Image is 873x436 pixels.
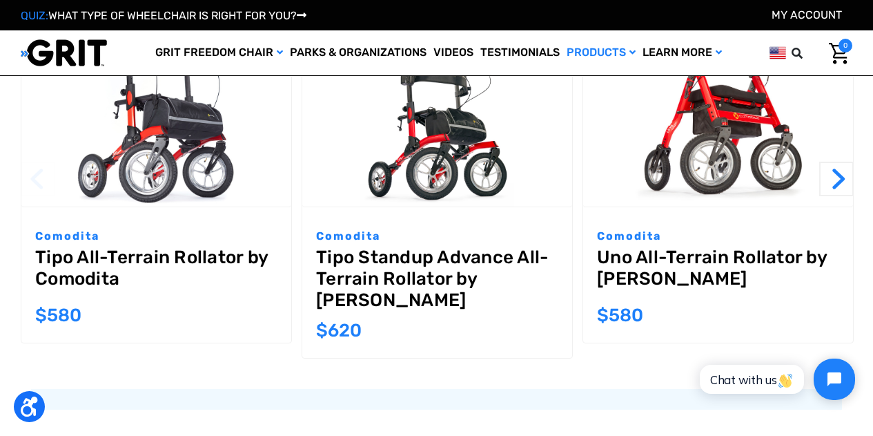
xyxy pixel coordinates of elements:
a: Products [563,30,639,75]
button: Go to slide 2 of 2 [21,162,55,196]
a: Videos [430,30,477,75]
p: Comodita [35,228,277,245]
a: Account [772,8,842,21]
a: Testimonials [477,30,563,75]
img: Cart [829,43,849,64]
span: $620 [316,320,362,341]
iframe: Tidio Chat [685,347,867,412]
a: Uno All-Terrain Rollator by Comodita,$580.00 [597,247,839,296]
a: Parks & Organizations [286,30,430,75]
span: 0 [838,39,852,53]
span: QUIZ: [21,9,48,22]
img: us.png [769,44,786,61]
img: GRIT All-Terrain Wheelchair and Mobility Equipment [21,39,107,67]
p: Comodita [316,228,558,245]
a: Tipo Standup Advance All-Terrain Rollator by Comodita,$620.00 [316,247,558,312]
input: Search [798,39,818,68]
span: $580 [597,305,643,326]
a: Uno All-Terrain Rollator by Comodita,$580.00 [583,11,853,207]
img: Tipo Standup Advance All-Terrain Rollator by Comodita [302,11,572,207]
img: Uno All-Terrain Rollator by Comodita [583,11,853,207]
a: QUIZ:WHAT TYPE OF WHEELCHAIR IS RIGHT FOR YOU? [21,9,306,22]
a: Tipo All-Terrain Rollator by Comodita,$580.00 [35,247,277,296]
img: Tipo All-Terrain Rollator by Comodita [21,11,291,207]
a: Tipo Standup Advance All-Terrain Rollator by Comodita,$620.00 [302,11,572,207]
button: Go to slide 2 of 2 [819,162,854,196]
span: $580 [35,305,81,326]
a: Learn More [639,30,725,75]
a: GRIT Freedom Chair [152,30,286,75]
a: Tipo All-Terrain Rollator by Comodita,$580.00 [21,11,291,207]
a: Cart with 0 items [818,39,852,68]
p: Comodita [597,228,839,245]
